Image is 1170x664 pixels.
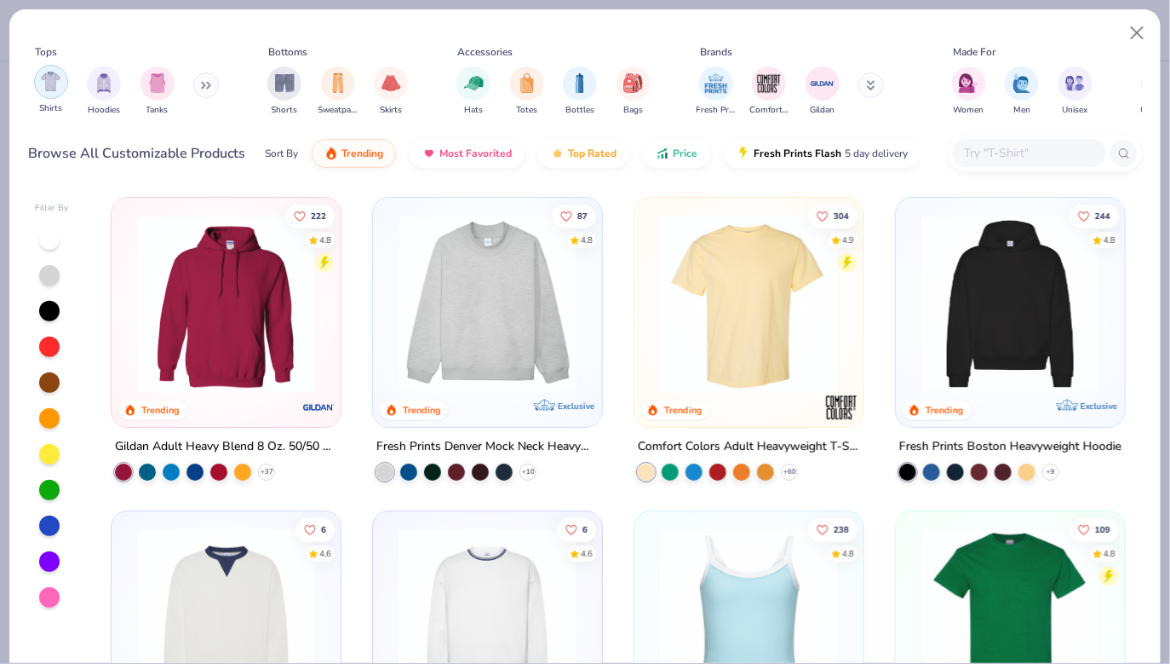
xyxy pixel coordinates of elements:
[806,66,840,117] button: filter button
[558,401,594,412] span: Exclusive
[563,66,597,117] div: filter for Bottles
[638,436,860,458] div: Comfort Colors Adult Heavyweight T-Shirt
[617,66,651,117] div: filter for Bags
[810,71,835,96] img: Gildan Image
[571,73,589,93] img: Bottles Image
[1012,73,1031,93] img: Men Image
[35,202,69,215] div: Filter By
[954,104,984,117] span: Women
[749,104,789,117] span: Comfort Colors
[267,66,301,117] button: filter button
[952,66,986,117] button: filter button
[724,139,921,168] button: Fresh Prints Flash5 day delivery
[269,44,308,60] div: Bottoms
[521,467,534,477] span: + 10
[458,44,513,60] div: Accessories
[1121,17,1154,49] button: Close
[842,548,854,561] div: 4.8
[35,44,57,60] div: Tops
[390,215,585,393] img: f5d85501-0dbb-4ee4-b115-c08fa3845d83
[551,147,565,160] img: TopRated.gif
[834,526,849,534] span: 238
[439,147,512,160] span: Most Favorited
[563,66,597,117] button: filter button
[582,526,588,534] span: 6
[329,73,347,93] img: Sweatpants Image
[783,467,796,477] span: + 60
[756,71,782,96] img: Comfort Colors Image
[267,66,301,117] div: filter for Shorts
[518,73,536,93] img: Totes Image
[141,66,175,117] div: filter for Tanks
[318,234,330,246] div: 4.8
[148,73,167,93] img: Tanks Image
[376,436,599,458] div: Fresh Prints Denver Mock Neck Heavyweight Sweatshirt
[510,66,544,117] button: filter button
[697,66,736,117] button: filter button
[913,215,1108,393] img: 91acfc32-fd48-4d6b-bdad-a4c1a30ac3fc
[284,204,334,228] button: Like
[557,518,596,542] button: Like
[673,147,697,160] span: Price
[87,66,121,117] div: filter for Hoodies
[374,66,408,117] button: filter button
[845,144,908,164] span: 5 day delivery
[623,104,643,117] span: Bags
[146,104,169,117] span: Tanks
[806,66,840,117] div: filter for Gildan
[581,548,593,561] div: 4.6
[1081,401,1118,412] span: Exclusive
[749,66,789,117] button: filter button
[320,526,325,534] span: 6
[265,146,298,161] div: Sort By
[1104,234,1116,246] div: 4.8
[374,66,408,117] div: filter for Skirts
[456,66,490,117] button: filter button
[1047,467,1055,477] span: + 9
[808,204,857,228] button: Like
[310,211,325,220] span: 222
[749,66,789,117] div: filter for Comfort Colors
[1070,204,1119,228] button: Like
[1013,104,1030,117] span: Men
[1070,518,1119,542] button: Like
[1058,66,1093,117] div: filter for Unisex
[272,104,298,117] span: Shorts
[34,66,68,117] button: filter button
[643,139,710,168] button: Price
[899,436,1121,458] div: Fresh Prints Boston Heavyweight Hoodie
[697,104,736,117] span: Fresh Prints
[1005,66,1039,117] button: filter button
[312,139,396,168] button: Trending
[697,66,736,117] div: filter for Fresh Prints
[623,73,642,93] img: Bags Image
[41,72,60,91] img: Shirts Image
[34,65,68,115] div: filter for Shirts
[552,204,596,228] button: Like
[824,390,858,424] img: Comfort Colors logo
[115,436,337,458] div: Gildan Adult Heavy Blend 8 Oz. 50/50 Hooded Sweatshirt
[842,234,854,246] div: 4.9
[318,548,330,561] div: 4.6
[422,147,436,160] img: most_fav.gif
[141,66,175,117] button: filter button
[318,104,358,117] span: Sweatpants
[577,211,588,220] span: 87
[324,215,519,393] img: a164e800-7022-4571-a324-30c76f641635
[260,467,272,477] span: + 37
[88,104,120,117] span: Hoodies
[318,66,358,117] button: filter button
[516,104,537,117] span: Totes
[456,66,490,117] div: filter for Hats
[318,66,358,117] div: filter for Sweatpants
[952,66,986,117] div: filter for Women
[1063,104,1088,117] span: Unisex
[581,234,593,246] div: 4.8
[464,104,483,117] span: Hats
[538,139,629,168] button: Top Rated
[275,73,295,93] img: Shorts Image
[381,73,401,93] img: Skirts Image
[959,73,978,93] img: Women Image
[737,147,750,160] img: flash.gif
[585,215,780,393] img: a90f7c54-8796-4cb2-9d6e-4e9644cfe0fe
